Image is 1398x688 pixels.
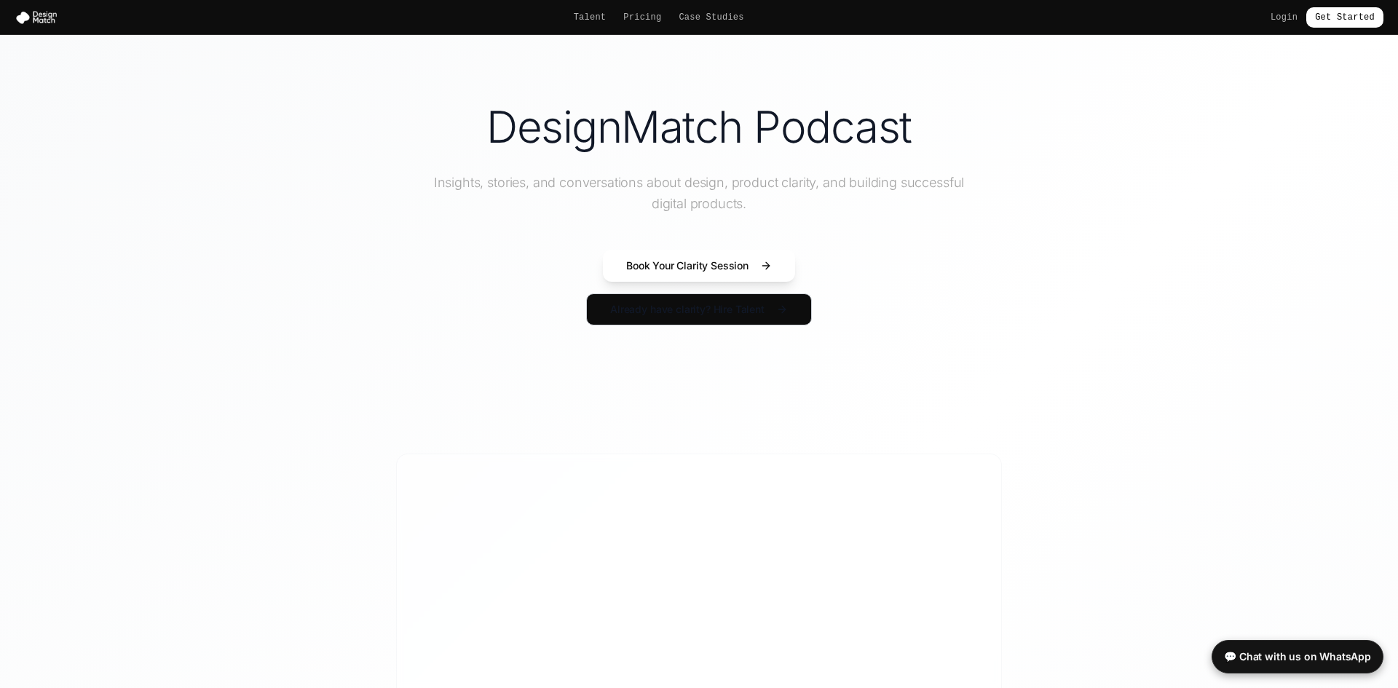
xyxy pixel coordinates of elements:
[1306,7,1383,28] a: Get Started
[679,12,743,23] a: Case Studies
[1271,12,1298,23] a: Login
[623,12,661,23] a: Pricing
[586,293,812,325] button: Already have clarity? Hire Talent
[574,12,607,23] a: Talent
[419,172,979,215] p: Insights, stories, and conversations about design, product clarity, and building successful digit...
[1212,640,1383,673] a: 💬 Chat with us on WhatsApp
[15,10,64,25] img: Design Match
[396,105,1002,149] h1: DesignMatch Podcast
[603,250,795,282] button: Book Your Clarity Session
